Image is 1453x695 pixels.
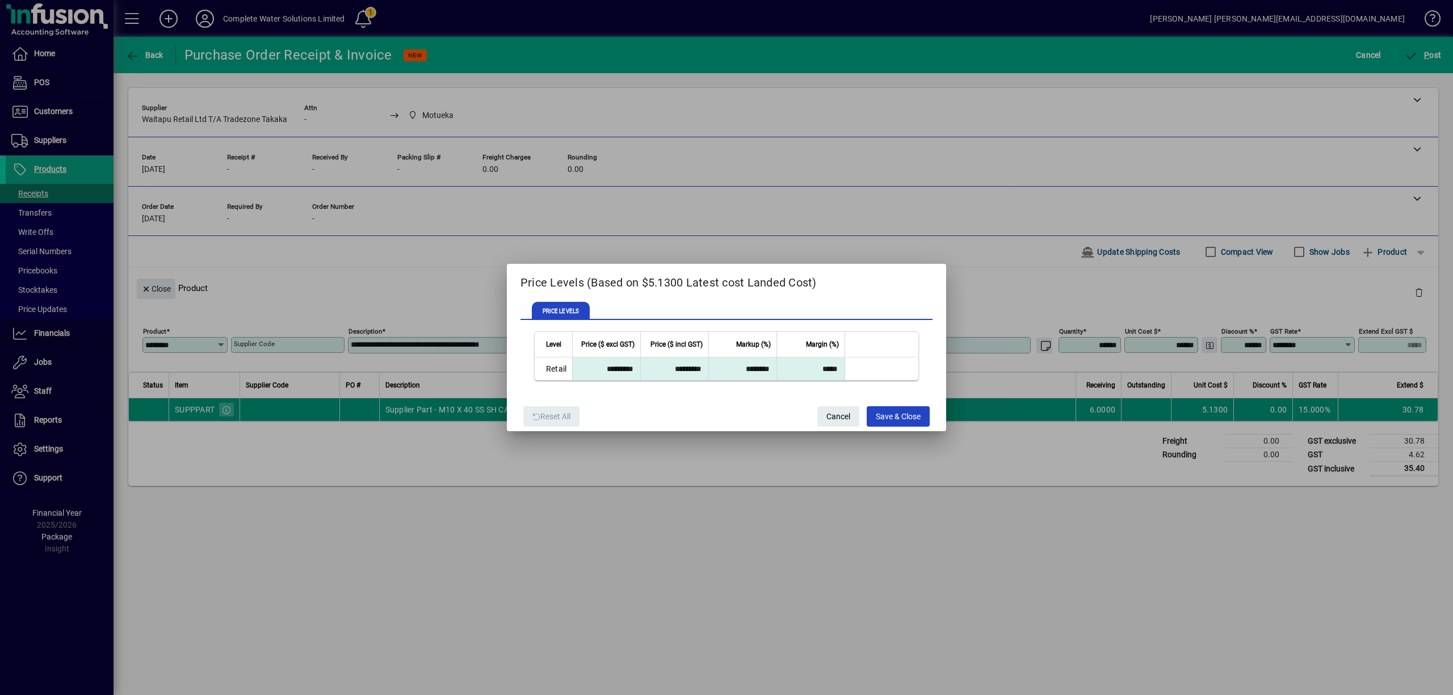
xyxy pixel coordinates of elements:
[581,338,635,351] span: Price ($ excl GST)
[650,338,703,351] span: Price ($ incl GST)
[546,338,561,351] span: Level
[507,264,947,297] h2: Price Levels (Based on $5.1300 Latest cost Landed Cost)
[867,406,930,427] button: Save & Close
[532,302,590,320] span: PRICE LEVELS
[826,407,850,426] span: Cancel
[817,406,859,427] button: Cancel
[876,407,921,426] span: Save & Close
[535,357,573,380] td: Retail
[806,338,839,351] span: Margin (%)
[736,338,771,351] span: Markup (%)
